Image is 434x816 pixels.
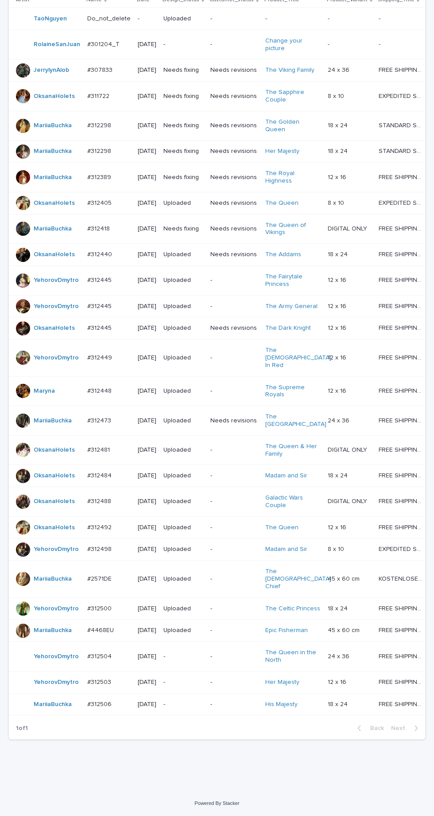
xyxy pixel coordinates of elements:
[210,498,258,505] p: -
[34,174,72,181] a: MariiaBuchka
[87,470,113,480] p: #312484
[365,725,384,731] span: Back
[265,118,321,133] a: The Golden Queen
[210,387,258,395] p: -
[265,199,298,207] a: The Queen
[379,603,424,613] p: FREE SHIPPING - preview in 1-2 business days, after your approval delivery will take 5-10 b.d.
[163,93,203,100] p: Needs fixing
[265,303,318,310] a: The Army General
[210,199,258,207] p: Needs revisions
[138,303,156,310] p: [DATE]
[265,148,299,155] a: Her Majesty
[87,223,112,233] p: #312418
[163,575,203,583] p: Uploaded
[379,522,424,531] p: FREE SHIPPING - preview in 1-2 business days, after your approval delivery will take 5-10 b.d.
[34,627,72,634] a: MariiaBuchka
[87,275,113,284] p: #312445
[265,524,298,531] a: The Queen
[163,122,203,129] p: Needs fixing
[87,323,113,332] p: #312445
[265,273,321,288] a: The Fairytale Princess
[138,417,156,425] p: [DATE]
[379,651,424,660] p: FREE SHIPPING - preview in 1-2 business days, after your approval delivery will take 5-10 b.d.
[87,120,113,129] p: #312298
[163,524,203,531] p: Uploaded
[34,417,72,425] a: MariiaBuchka
[328,249,349,258] p: 18 x 24
[163,653,203,660] p: -
[138,701,156,708] p: [DATE]
[379,699,424,708] p: FREE SHIPPING - preview in 1-2 business days, after your approval delivery will take 5-10 b.d.
[34,148,72,155] a: MariiaBuchka
[87,301,113,310] p: #312445
[138,199,156,207] p: [DATE]
[163,225,203,233] p: Needs fixing
[379,386,424,395] p: FREE SHIPPING - preview in 1-2 business days, after your approval delivery will take 5-10 b.d.
[138,472,156,480] p: [DATE]
[391,725,411,731] span: Next
[163,417,203,425] p: Uploaded
[328,699,349,708] p: 18 x 24
[163,472,203,480] p: Uploaded
[138,148,156,155] p: [DATE]
[265,37,321,52] a: Change your picture
[163,303,203,310] p: Uploaded
[379,91,424,100] p: EXPEDITED SHIPPING - preview in 1 business day; delivery up to 5 business days after your approval.
[87,496,113,505] p: #312488
[87,13,132,23] p: Do_not_delete
[210,41,258,48] p: -
[138,225,156,233] p: [DATE]
[34,277,79,284] a: YehorovDmytro
[210,679,258,686] p: -
[87,651,113,660] p: #312504
[210,122,258,129] p: Needs revisions
[379,172,424,181] p: FREE SHIPPING - preview in 1-2 business days, after your approval delivery will take 5-10 b.d.
[138,15,156,23] p: -
[210,303,258,310] p: -
[379,198,424,207] p: EXPEDITED SHIPPING - preview in 1 business day; delivery up to 5 business days after your approval.
[379,415,424,425] p: FREE SHIPPING - preview in 1-2 business days, after your approval delivery will take 5-10 b.d.
[379,496,424,505] p: FREE SHIPPING - preview in 1-2 business days, after your approval delivery will take 5-10 b.d.
[138,66,156,74] p: [DATE]
[87,172,113,181] p: #312389
[163,546,203,553] p: Uploaded
[379,249,424,258] p: FREE SHIPPING - preview in 1-2 business days, after your approval delivery will take 5-10 b.d.
[34,41,80,48] a: RolaineSanJuan
[87,415,113,425] p: #312473
[265,472,307,480] a: Madam and Sir
[138,277,156,284] p: [DATE]
[163,627,203,634] p: Uploaded
[87,677,113,686] p: #312503
[163,251,203,258] p: Uploaded
[379,146,424,155] p: STANDARD SHIPPING - Up to 4 weeks
[87,386,113,395] p: #312448
[163,15,203,23] p: Uploaded
[34,93,75,100] a: OksanaHolets
[87,91,111,100] p: #311722
[210,277,258,284] p: -
[328,651,351,660] p: 24 x 36
[210,524,258,531] p: -
[163,148,203,155] p: Needs fixing
[328,301,348,310] p: 12 x 16
[87,198,113,207] p: #312405
[328,625,361,634] p: 45 x 60 cm
[379,301,424,310] p: FREE SHIPPING - preview in 1-2 business days, after your approval delivery will take 5-10 b.d.
[138,354,156,362] p: [DATE]
[328,91,346,100] p: 8 x 10
[379,470,424,480] p: FREE SHIPPING - preview in 1-2 business days, after your approval delivery will take 5-10 b.d.
[379,445,424,454] p: FREE SHIPPING - preview in 1-2 business days, after your approval delivery will take 5-10 b.d.
[265,66,314,74] a: The Viking Family
[138,324,156,332] p: [DATE]
[387,724,425,732] button: Next
[210,225,258,233] p: Needs revisions
[138,546,156,553] p: [DATE]
[138,174,156,181] p: [DATE]
[163,701,203,708] p: -
[328,415,351,425] p: 24 x 36
[34,387,55,395] a: Maryna
[34,498,75,505] a: OksanaHolets
[265,15,321,23] p: -
[87,544,113,553] p: #312498
[265,384,321,399] a: The Supreme Royals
